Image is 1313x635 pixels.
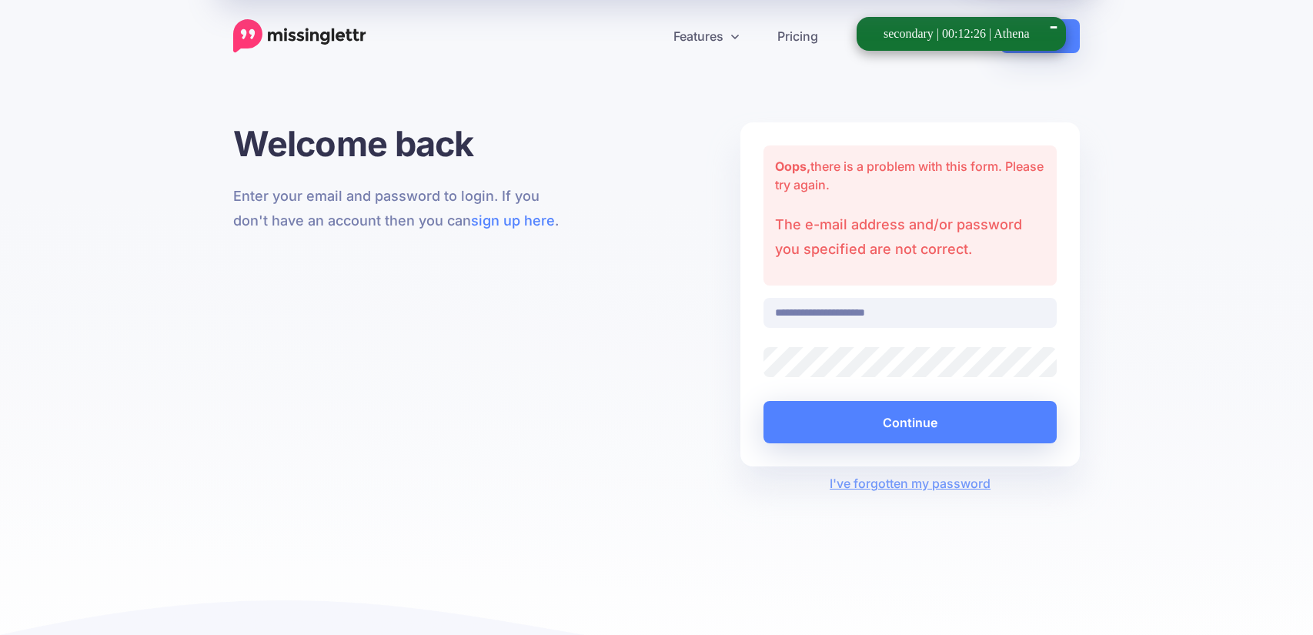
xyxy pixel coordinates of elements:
div: there is a problem with this form. Please try again. [763,145,1057,286]
a: sign up here [471,212,555,229]
p: Enter your email and password to login. If you don't have an account then you can . [233,184,573,233]
button: Continue [763,401,1057,443]
a: Pricing [758,19,837,53]
a: Features [654,19,758,53]
strong: Oops, [775,159,810,174]
div: secondary | 00:12:26 | Athena [884,25,1029,43]
a: Blog [837,19,903,53]
a: I've forgotten my password [830,476,991,491]
h1: Welcome back [233,122,573,165]
p: The e-mail address and/or password you specified are not correct. [775,212,1045,262]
